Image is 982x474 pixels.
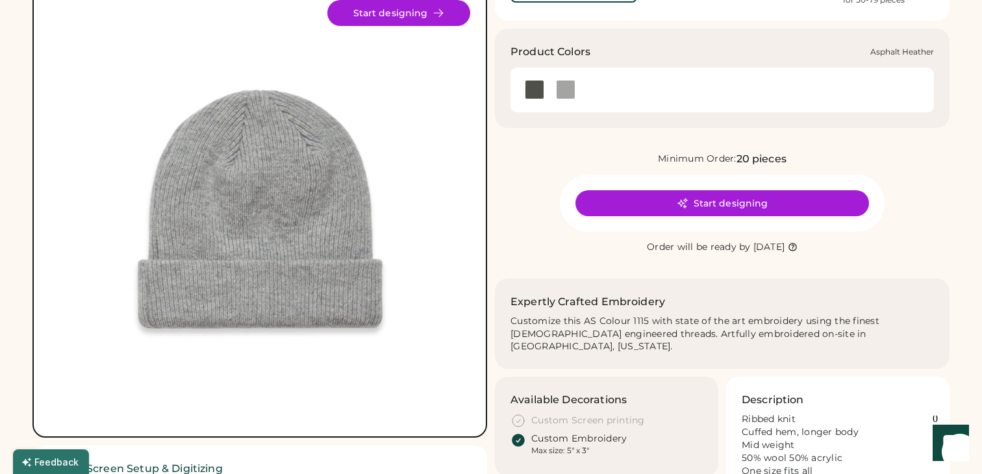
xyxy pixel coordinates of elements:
[531,432,627,445] div: Custom Embroidery
[531,445,589,456] div: Max size: 5" x 3"
[742,392,804,408] h3: Description
[920,416,976,471] iframe: Front Chat
[531,414,645,427] div: Custom Screen printing
[510,44,590,60] h3: Product Colors
[510,315,934,354] div: Customize this AS Colour 1115 with state of the art embroidery using the finest [DEMOGRAPHIC_DATA...
[870,47,934,57] div: Asphalt Heather
[575,190,869,216] button: Start designing
[753,241,785,254] div: [DATE]
[510,392,627,408] h3: Available Decorations
[658,153,736,166] div: Minimum Order:
[736,151,787,167] div: 20 pieces
[510,294,665,310] h2: Expertly Crafted Embroidery
[647,241,751,254] div: Order will be ready by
